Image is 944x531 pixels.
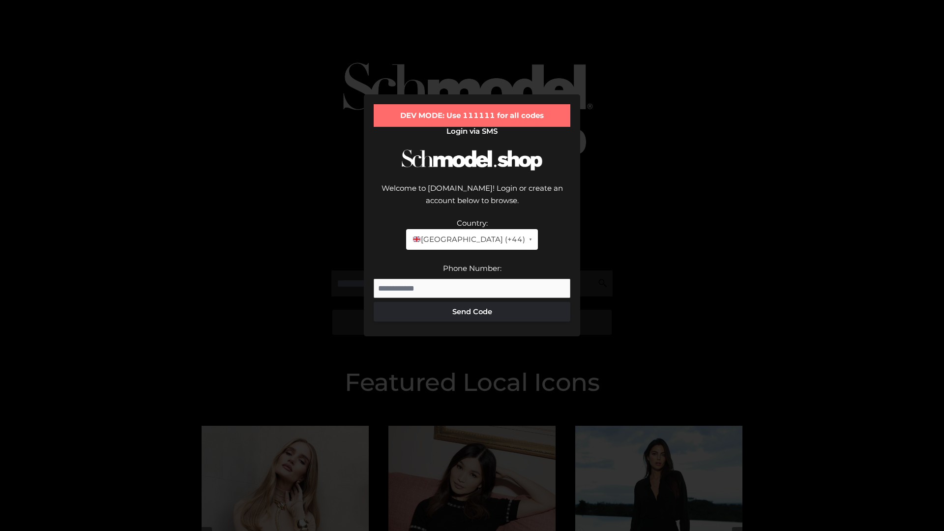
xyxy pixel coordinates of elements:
label: Phone Number: [443,264,501,273]
button: Send Code [374,302,570,322]
h2: Login via SMS [374,127,570,136]
span: [GEOGRAPHIC_DATA] (+44) [412,233,525,246]
div: DEV MODE: Use 111111 for all codes [374,104,570,127]
img: Schmodel Logo [398,141,546,179]
label: Country: [457,218,488,228]
img: 🇬🇧 [413,236,420,243]
div: Welcome to [DOMAIN_NAME]! Login or create an account below to browse. [374,182,570,217]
